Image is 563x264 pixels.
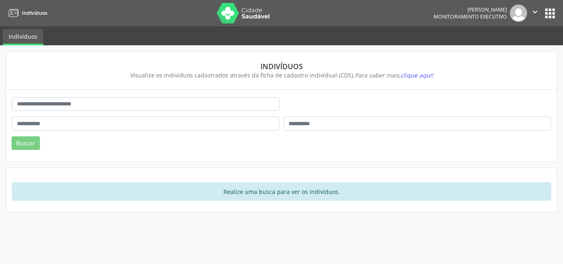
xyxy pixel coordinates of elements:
div: Visualize os indivíduos cadastrados através da ficha de cadastro individual (CDS). [18,71,545,79]
a: Indivíduos [3,29,43,45]
span: Indivíduos [22,9,47,16]
i: Para saber mais, [355,71,433,79]
button: apps [543,6,557,21]
a: Indivíduos [6,6,47,20]
div: Realize uma busca para ver os indivíduos. [12,182,551,201]
div: Indivíduos [18,62,545,71]
span: clique aqui! [401,71,433,79]
div: [PERSON_NAME] [434,6,507,13]
i:  [530,7,540,16]
span: Monitoramento Executivo [434,13,507,20]
button: Buscar [12,136,40,150]
img: img [510,5,527,22]
button:  [527,5,543,22]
